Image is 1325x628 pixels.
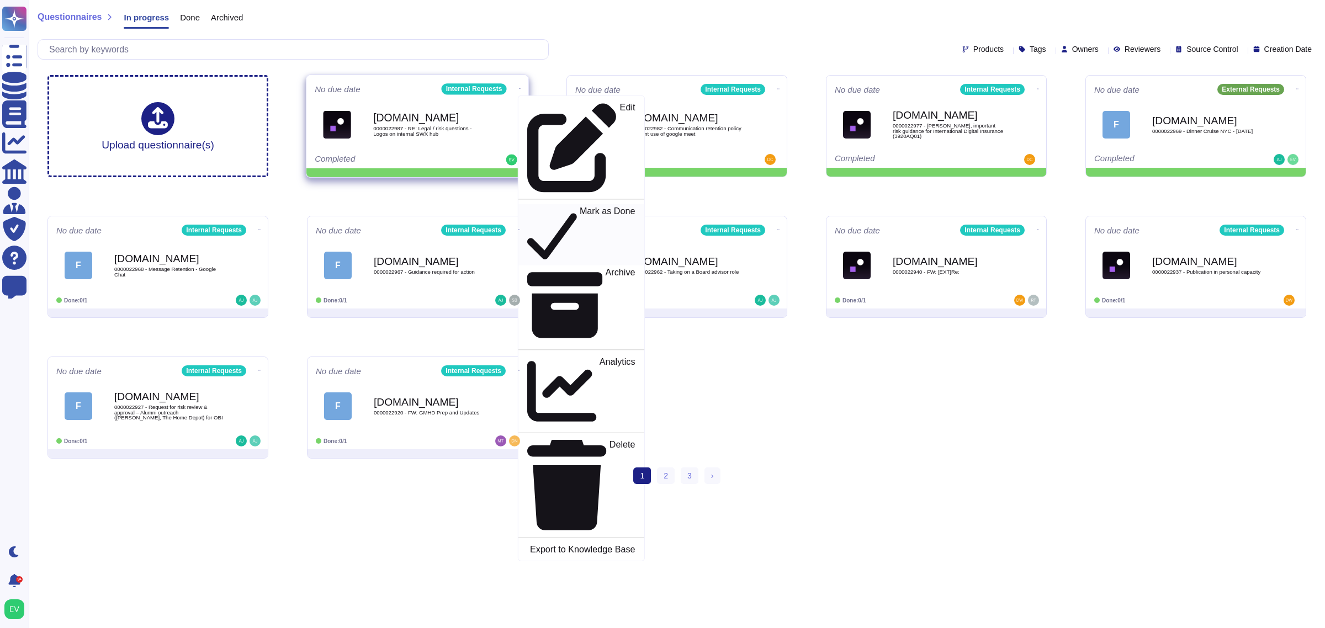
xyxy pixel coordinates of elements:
div: Completed [835,154,970,165]
span: Done: 0/1 [324,438,347,444]
b: [DOMAIN_NAME] [373,113,485,123]
span: › [711,471,714,480]
span: 1 [633,467,651,484]
div: External Requests [1217,84,1284,95]
button: user [2,597,32,621]
img: user [768,295,780,306]
span: 0000022937 - Publication in personal capacity [1152,269,1263,275]
input: Search by keywords [44,40,548,59]
div: F [324,252,352,279]
span: Done: 0/1 [64,438,87,444]
span: In progress [124,13,169,22]
span: 0000022987 - RE: Legal / risk questions - Logos on internal SWX hub [373,126,485,136]
img: user [4,599,24,619]
a: Delete [518,438,644,533]
a: Analytics [518,354,644,428]
span: No due date [316,367,361,375]
div: Internal Requests [960,225,1025,236]
span: Archived [211,13,243,22]
img: user [495,435,506,446]
span: No due date [1094,226,1139,235]
img: Logo [843,252,871,279]
p: Export to Knowledge Base [530,545,635,554]
b: [DOMAIN_NAME] [1152,256,1263,267]
span: No due date [1094,86,1139,94]
img: user [495,295,506,306]
div: Completed [1094,154,1229,165]
span: Done: 0/1 [324,297,347,304]
p: Mark as Done [580,207,635,263]
img: user [250,295,261,306]
a: 3 [681,467,698,484]
span: No due date [316,226,361,235]
img: user [1014,295,1025,306]
img: user [1028,295,1039,306]
img: user [1284,295,1295,306]
span: No due date [315,85,361,93]
span: 0000022977 - [PERSON_NAME], important risk guidance for International Digital Insurance (3920AQ01) [893,123,1003,139]
span: No due date [575,86,621,94]
b: [DOMAIN_NAME] [633,256,744,267]
div: Upload questionnaire(s) [102,102,214,150]
img: user [765,154,776,165]
span: 0000022982 - Communication retention policy - client use of google meet [633,126,744,136]
img: user [236,435,247,446]
span: Done: 0/1 [64,297,87,304]
div: Internal Requests [701,225,765,236]
img: user [1274,154,1285,165]
img: user [236,295,247,306]
b: [DOMAIN_NAME] [374,256,484,267]
span: No due date [835,86,880,94]
span: No due date [835,226,880,235]
img: Logo [1103,252,1130,279]
span: Done [180,13,200,22]
span: 0000022920 - FW: GMHD Prep and Updates [374,410,484,416]
img: user [1287,154,1298,165]
span: 0000022968 - Message Retention - Google Chat [114,267,225,277]
b: [DOMAIN_NAME] [893,256,1003,267]
a: Mark as Done [518,204,644,265]
div: Internal Requests [441,365,506,376]
a: Archive [518,265,644,345]
img: user [509,435,520,446]
span: 0000022940 - FW: [EXT]Re: [893,269,1003,275]
a: Export to Knowledge Base [518,542,644,556]
div: F [65,252,92,279]
div: F [324,392,352,420]
div: Internal Requests [442,83,507,94]
a: Edit [518,100,644,195]
b: [DOMAIN_NAME] [633,113,744,123]
b: [DOMAIN_NAME] [893,110,1003,120]
span: Done: 0/1 [842,297,866,304]
span: Reviewers [1125,45,1160,53]
div: Internal Requests [701,84,765,95]
a: 2 [657,467,675,484]
span: Source Control [1186,45,1238,53]
b: [DOMAIN_NAME] [374,397,484,407]
div: F [1103,111,1130,139]
span: 0000022962 - Taking on a Board advisor role [633,269,744,275]
span: 0000022927 - Request for risk review & approval – Alumni outreach ([PERSON_NAME], The Home Depot)... [114,405,225,421]
div: Internal Requests [441,225,506,236]
div: Internal Requests [182,365,246,376]
span: 0000022969 - Dinner Cruise NYC - [DATE] [1152,129,1263,134]
b: [DOMAIN_NAME] [114,391,225,402]
div: Internal Requests [182,225,246,236]
b: [DOMAIN_NAME] [114,253,225,264]
span: No due date [56,226,102,235]
img: user [509,295,520,306]
b: [DOMAIN_NAME] [1152,115,1263,126]
div: 9+ [16,576,23,583]
p: Archive [606,268,635,343]
img: user [1024,154,1035,165]
div: Internal Requests [1220,225,1284,236]
span: Creation Date [1264,45,1312,53]
p: Edit [620,103,635,193]
span: Questionnaires [38,13,102,22]
span: Done: 0/1 [1102,297,1125,304]
span: No due date [56,367,102,375]
span: Tags [1030,45,1046,53]
div: Internal Requests [960,84,1025,95]
div: F [65,392,92,420]
img: user [506,155,517,166]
